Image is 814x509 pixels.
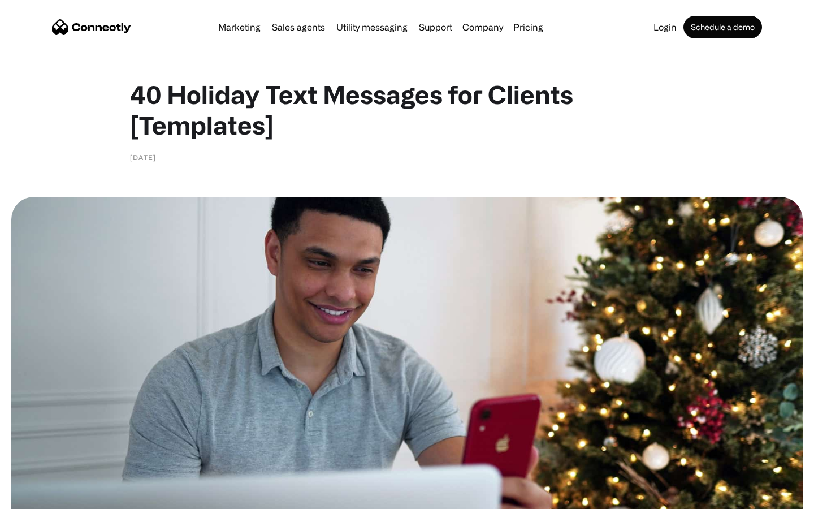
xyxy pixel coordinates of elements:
aside: Language selected: English [11,489,68,505]
a: Login [649,23,681,32]
div: Company [459,19,506,35]
a: Pricing [509,23,548,32]
a: Support [414,23,457,32]
a: Schedule a demo [683,16,762,38]
a: Sales agents [267,23,330,32]
a: home [52,19,131,36]
a: Utility messaging [332,23,412,32]
div: Company [462,19,503,35]
ul: Language list [23,489,68,505]
h1: 40 Holiday Text Messages for Clients [Templates] [130,79,684,140]
div: [DATE] [130,152,156,163]
a: Marketing [214,23,265,32]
